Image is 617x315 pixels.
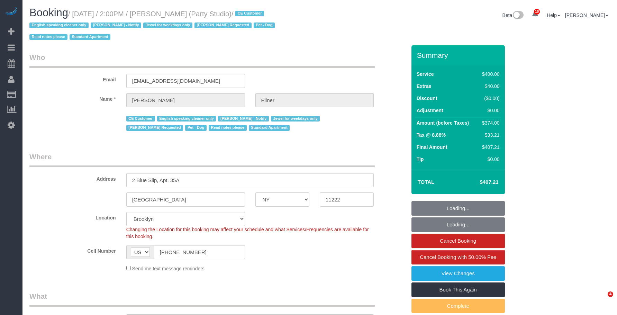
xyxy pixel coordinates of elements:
[29,7,68,19] span: Booking
[417,95,437,102] label: Discount
[29,291,375,307] legend: What
[91,22,141,28] span: [PERSON_NAME] - Notify
[249,125,290,130] span: Standard Apartment
[459,179,498,185] h4: $407.21
[185,125,206,130] span: Pet - Dog
[418,179,435,185] strong: Total
[271,116,320,121] span: Jewel for weekdays only
[479,156,499,163] div: $0.00
[24,212,121,221] label: Location
[157,116,216,121] span: English speaking cleaner only
[411,234,505,248] a: Cancel Booking
[417,83,432,90] label: Extras
[502,12,524,18] a: Beta
[24,173,121,182] label: Address
[417,144,447,151] label: Final Amount
[70,34,111,40] span: Standard Apartment
[24,245,121,254] label: Cell Number
[479,107,499,114] div: $0.00
[209,125,247,130] span: Read notes please
[29,52,375,68] legend: Who
[479,95,499,102] div: ($0.00)
[411,250,505,264] a: Cancel Booking with 50.00% Fee
[411,282,505,297] a: Book This Again
[126,116,155,121] span: CE Customer
[126,93,245,107] input: First Name
[218,116,269,121] span: [PERSON_NAME] - Notify
[126,227,369,239] span: Changing the Location for this booking may affect your schedule and what Services/Frequencies are...
[4,7,18,17] img: Automaid Logo
[417,51,501,59] h3: Summary
[417,107,443,114] label: Adjustment
[143,22,192,28] span: Jewel for weekdays only
[126,125,183,130] span: [PERSON_NAME] Requested
[24,74,121,83] label: Email
[411,266,505,281] a: View Changes
[417,156,424,163] label: Tip
[154,245,245,259] input: Cell Number
[608,291,613,297] span: 4
[512,11,524,20] img: New interface
[479,132,499,138] div: $33.21
[254,22,275,28] span: Pet - Dog
[479,119,499,126] div: $374.00
[132,266,205,271] span: Send me text message reminders
[235,11,264,16] span: CE Customer
[29,22,89,28] span: English speaking cleaner only
[29,10,277,41] span: /
[320,192,374,207] input: Zip Code
[593,291,610,308] iframe: Intercom live chat
[528,7,542,22] a: 10
[565,12,608,18] a: [PERSON_NAME]
[479,144,499,151] div: $407.21
[479,71,499,78] div: $400.00
[29,10,277,41] small: / [DATE] / 2:00PM / [PERSON_NAME] (Party Studio)
[126,74,245,88] input: Email
[547,12,560,18] a: Help
[29,34,67,40] span: Read notes please
[194,22,252,28] span: [PERSON_NAME] Requested
[420,254,496,260] span: Cancel Booking with 50.00% Fee
[417,71,434,78] label: Service
[534,9,540,15] span: 10
[29,152,375,167] legend: Where
[255,93,374,107] input: Last Name
[24,93,121,102] label: Name *
[479,83,499,90] div: $40.00
[417,119,469,126] label: Amount (before Taxes)
[126,192,245,207] input: City
[417,132,446,138] label: Tax @ 8.88%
